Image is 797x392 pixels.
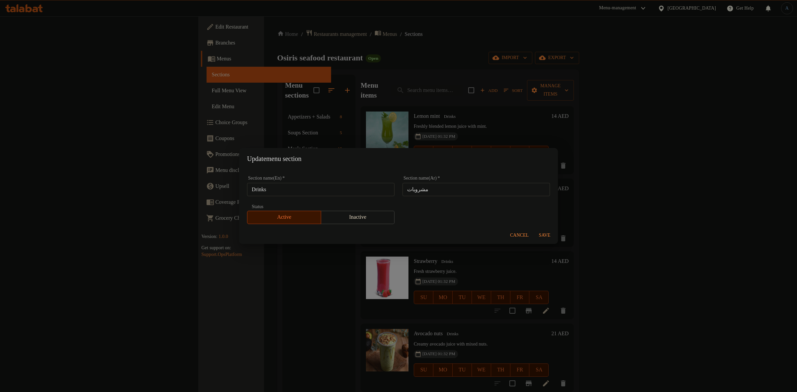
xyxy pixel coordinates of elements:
[247,183,395,196] input: Please enter section name(en)
[247,153,550,164] h2: Update menu section
[324,212,392,222] span: Inactive
[402,183,550,196] input: Please enter section name(ar)
[321,211,395,224] button: Inactive
[534,229,555,242] button: Save
[537,231,553,240] span: Save
[247,211,321,224] button: Active
[250,212,318,222] span: Active
[510,231,529,240] span: Cancel
[507,229,531,242] button: Cancel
